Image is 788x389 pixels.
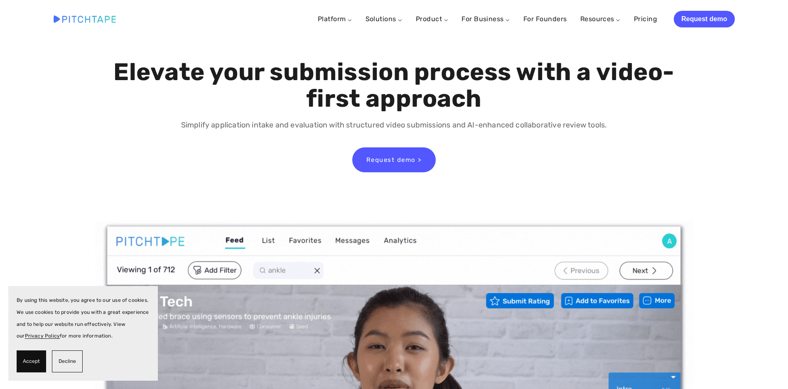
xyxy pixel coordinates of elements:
section: Cookie banner [8,286,158,381]
a: Solutions ⌵ [366,15,403,23]
a: Product ⌵ [416,15,448,23]
a: Request demo [674,11,734,27]
a: Resources ⌵ [580,15,621,23]
button: Accept [17,350,46,372]
button: Decline [52,350,83,372]
a: Platform ⌵ [318,15,352,23]
a: For Founders [523,12,567,27]
a: Pricing [634,12,657,27]
p: By using this website, you agree to our use of cookies. We use cookies to provide you with a grea... [17,294,150,342]
img: Pitchtape | Video Submission Management Software [54,15,116,22]
p: Simplify application intake and evaluation with structured video submissions and AI-enhanced coll... [111,119,677,131]
span: Decline [59,355,76,367]
span: Accept [23,355,40,367]
a: For Business ⌵ [462,15,510,23]
a: Request demo > [352,147,436,172]
a: Privacy Policy [25,333,60,339]
h1: Elevate your submission process with a video-first approach [111,59,677,112]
